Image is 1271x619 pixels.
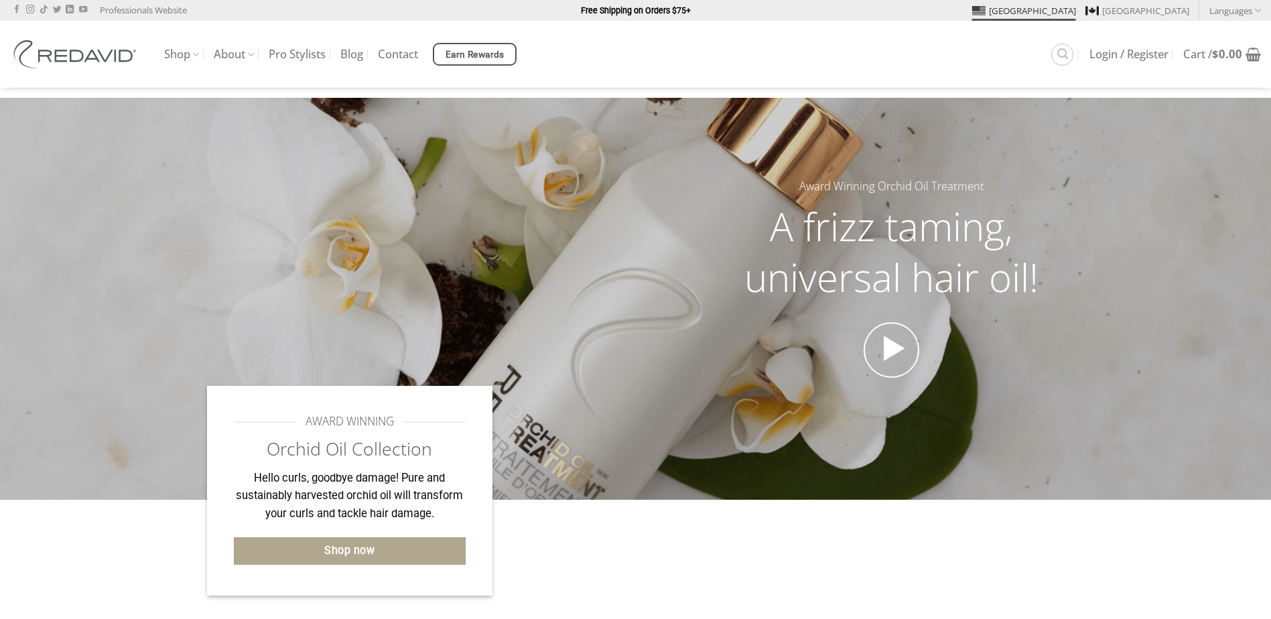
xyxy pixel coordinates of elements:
[719,178,1065,196] h5: Award Winning Orchid Oil Treatment
[10,40,144,68] img: REDAVID Salon Products | United States
[13,5,21,15] a: Follow on Facebook
[1089,42,1168,66] a: Login / Register
[1085,1,1189,21] a: [GEOGRAPHIC_DATA]
[719,201,1065,302] h2: A frizz taming, universal hair oil!
[324,542,375,559] span: Shop now
[26,5,34,15] a: Follow on Instagram
[446,48,505,62] span: Earn Rewards
[214,42,254,68] a: About
[40,5,48,15] a: Follow on TikTok
[378,42,418,66] a: Contact
[269,42,326,66] a: Pro Stylists
[433,43,517,66] a: Earn Rewards
[79,5,87,15] a: Follow on YouTube
[53,5,61,15] a: Follow on Twitter
[306,413,394,431] span: AWARD WINNING
[1212,46,1219,62] span: $
[234,470,466,523] p: Hello curls, goodbye damage! Pure and sustainably harvested orchid oil will transform your curls ...
[340,42,363,66] a: Blog
[581,5,691,15] strong: Free Shipping on Orders $75+
[1209,1,1261,20] a: Languages
[66,5,74,15] a: Follow on LinkedIn
[234,537,466,565] a: Shop now
[1051,44,1073,66] a: Search
[1089,49,1168,60] span: Login / Register
[234,437,466,461] h2: Orchid Oil Collection
[1183,40,1261,69] a: Cart /$0.00
[972,1,1076,21] a: [GEOGRAPHIC_DATA]
[164,42,199,68] a: Shop
[1183,49,1242,60] span: Cart /
[1212,46,1242,62] bdi: 0.00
